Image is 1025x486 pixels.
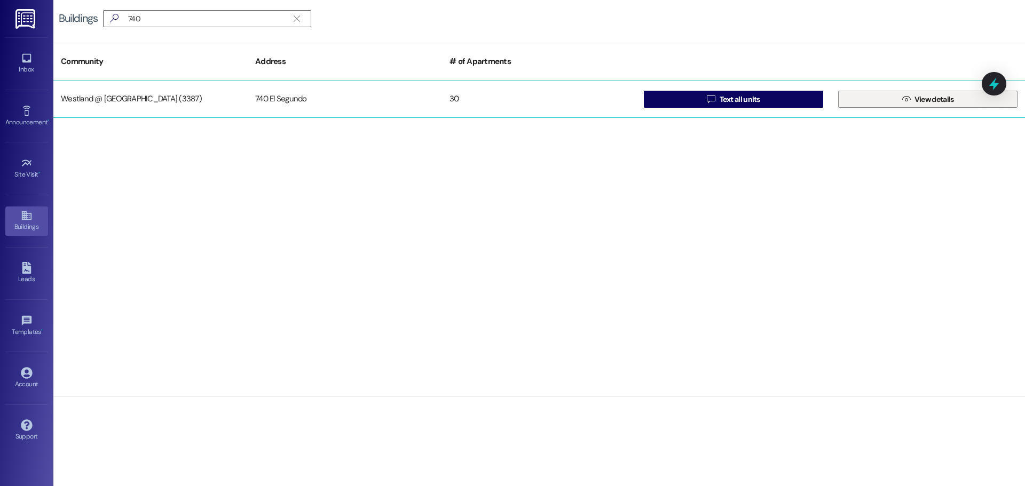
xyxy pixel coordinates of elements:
a: Leads [5,259,48,288]
button: View details [838,91,1018,108]
span: • [48,117,49,124]
i:  [294,14,299,23]
a: Account [5,364,48,393]
button: Text all units [644,91,823,108]
div: Community [53,49,248,75]
span: Text all units [720,94,760,105]
i:  [902,95,910,103]
div: Buildings [59,13,98,24]
a: Buildings [5,206,48,235]
span: • [41,326,43,334]
div: Westland @ [GEOGRAPHIC_DATA] (3387) [53,89,248,110]
div: 30 [442,89,636,110]
a: Inbox [5,49,48,78]
button: Clear text [288,11,305,27]
span: • [38,169,40,177]
span: View details [914,94,954,105]
div: Address [248,49,442,75]
a: Site Visit • [5,154,48,183]
i:  [106,13,123,24]
input: Search by building address [128,11,288,26]
a: Support [5,416,48,445]
a: Templates • [5,312,48,340]
div: # of Apartments [442,49,636,75]
div: 740 El Segundo [248,89,442,110]
i:  [707,95,715,103]
img: ResiDesk Logo [15,9,37,29]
